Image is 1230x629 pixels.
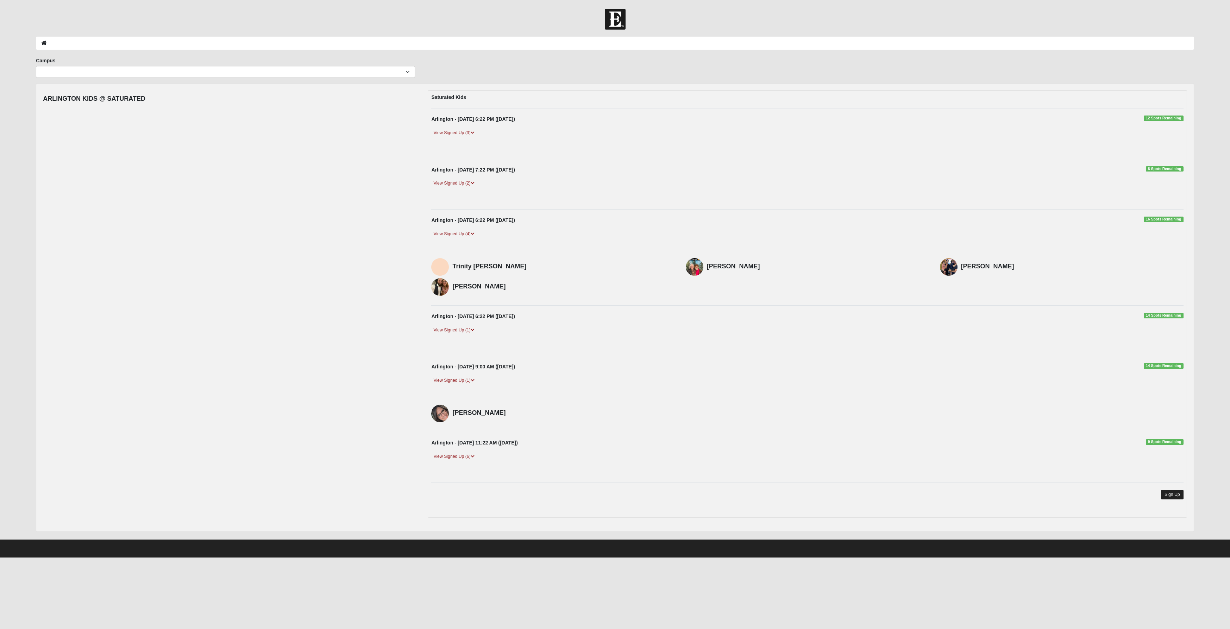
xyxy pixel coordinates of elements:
a: View Signed Up (2) [431,180,476,187]
span: 12 Spots Remaining [1144,116,1184,121]
a: View Signed Up (4) [431,230,476,238]
h4: [PERSON_NAME] [961,263,1184,270]
h4: [PERSON_NAME] [452,409,675,417]
h4: ARLINGTON KIDS @ SATURATED [43,95,145,103]
strong: Arlington - [DATE] 6:22 PM ([DATE]) [431,217,515,223]
span: 16 Spots Remaining [1144,217,1184,222]
img: Church of Eleven22 Logo [605,9,626,30]
strong: Arlington - [DATE] 6:22 PM ([DATE]) [431,116,515,122]
a: View Signed Up (1) [431,377,476,384]
a: View Signed Up (3) [431,129,476,137]
img: Ashley Wulf [940,258,958,276]
strong: Arlington - [DATE] 11:22 AM ([DATE]) [431,440,518,446]
span: 8 Spots Remaining [1146,166,1184,172]
span: 14 Spots Remaining [1144,363,1184,369]
label: Campus [36,57,55,64]
a: Sign Up [1161,490,1184,499]
strong: Arlington - [DATE] 9:00 AM ([DATE]) [431,364,515,369]
img: Cindy Deal [431,405,449,422]
a: View Signed Up (6) [431,453,476,460]
img: Brittney Albert [431,278,449,296]
img: Trinity Meeks [431,258,449,276]
h4: Trinity [PERSON_NAME] [452,263,675,270]
strong: Arlington - [DATE] 7:22 PM ([DATE]) [431,167,515,173]
span: 9 Spots Remaining [1146,439,1184,445]
h4: [PERSON_NAME] [452,283,675,291]
img: Lisa Losee [686,258,703,276]
h4: [PERSON_NAME] [707,263,929,270]
strong: Saturated Kids [431,94,466,100]
span: 14 Spots Remaining [1144,313,1184,318]
strong: Arlington - [DATE] 6:22 PM ([DATE]) [431,313,515,319]
a: View Signed Up (1) [431,326,476,334]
